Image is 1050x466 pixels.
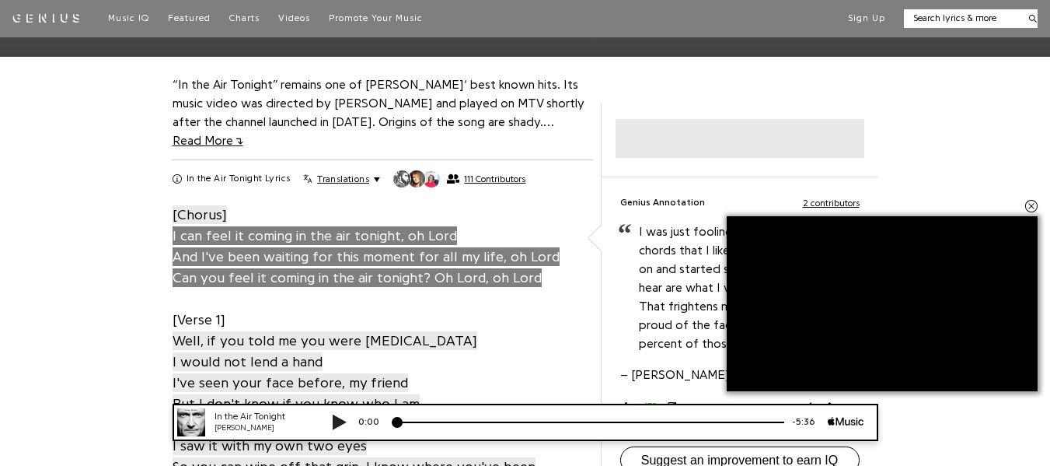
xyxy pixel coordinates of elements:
a: Promote Your Music [329,12,423,25]
button: Sign Up [848,12,885,25]
span: Translations [317,173,369,185]
div: 1.4K [803,243,819,258]
div: In the Air Tonight [54,6,148,19]
a: Featured [168,12,211,25]
span: Share [837,401,860,412]
span: Music IQ [108,13,149,23]
h2: In the Air Tonight Lyrics [187,173,291,185]
span: Featured [168,13,211,23]
span: I can feel it coming in the air tonight, oh Lord And I've been waiting for this moment for all my... [173,226,560,287]
img: 72x72bb.jpg [17,5,45,33]
button: 2 contributors [803,196,860,209]
svg: upvote [620,402,630,412]
div: 7M [754,243,766,252]
span: 111 Contributors [464,173,525,184]
span: Promote Your Music [329,13,423,23]
button: Share [825,401,860,412]
span: Read More [173,135,243,147]
a: Charts [229,12,260,25]
button: Translations [303,173,380,185]
div: [PERSON_NAME] 'Folded' Lyrics & Meaning | Genius Verified [735,224,976,234]
button: +172 [639,400,658,413]
a: Music IQ [108,12,149,25]
a: “In the Air Tonight” remains one of [PERSON_NAME]‘ best known hits. Its music video was directed ... [173,79,584,147]
svg: downvote [667,402,676,412]
div: [PERSON_NAME] [54,19,148,30]
a: Videos [278,12,310,25]
p: – [PERSON_NAME] [620,366,860,384]
a: I can feel it coming in the air tonight, oh LordAnd I've been waiting for this moment for all my ... [173,225,560,288]
p: I was just fooling around. I got these chords that I liked, so I turned the mic on and started si... [639,222,860,353]
div: -5:36 [624,12,668,25]
span: Charts [229,13,260,23]
span: Genius Annotation [620,196,705,209]
input: Search lyrics & more [904,12,1020,25]
span: Videos [278,13,310,23]
a: [Chorus] [173,204,227,225]
span: [Chorus] [173,205,227,224]
button: 111 Contributors [392,170,525,188]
